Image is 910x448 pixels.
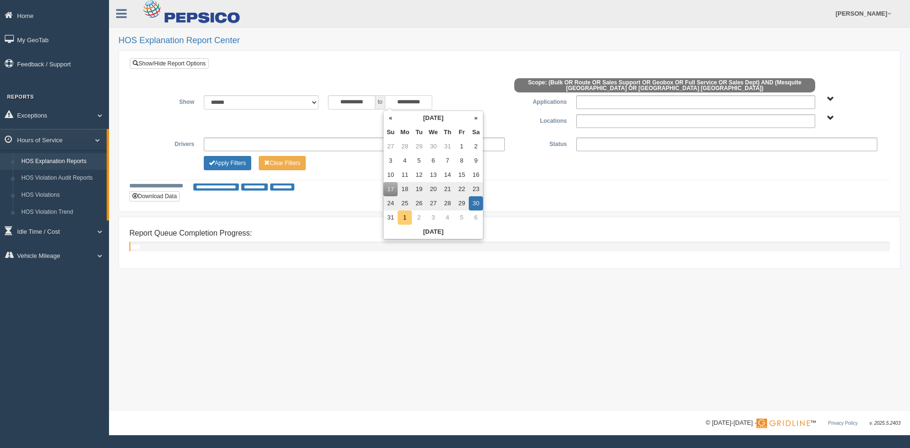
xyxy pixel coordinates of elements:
span: v. 2025.5.2403 [870,421,901,426]
td: 18 [398,182,412,196]
th: « [383,111,398,125]
h2: HOS Explanation Report Center [118,36,901,46]
a: HOS Violations [17,187,107,204]
td: 23 [469,182,483,196]
th: Fr [455,125,469,139]
td: 15 [455,168,469,182]
button: Change Filter Options [259,156,306,170]
div: © [DATE]-[DATE] - ™ [706,418,901,428]
td: 22 [455,182,469,196]
label: Show [137,95,199,107]
img: Gridline [756,419,810,428]
td: 10 [383,168,398,182]
td: 31 [383,210,398,225]
td: 17 [383,182,398,196]
td: 3 [383,154,398,168]
td: 19 [412,182,426,196]
td: 29 [455,196,469,210]
td: 4 [398,154,412,168]
th: Su [383,125,398,139]
td: 9 [469,154,483,168]
td: 21 [440,182,455,196]
td: 16 [469,168,483,182]
td: 25 [398,196,412,210]
td: 28 [440,196,455,210]
td: 3 [426,210,440,225]
a: Privacy Policy [828,421,857,426]
span: Scope: (Bulk OR Route OR Sales Support OR Geobox OR Full Service OR Sales Dept) AND (Mesquite [GE... [514,78,815,92]
span: to [375,95,385,110]
td: 30 [469,196,483,210]
td: 1 [455,139,469,154]
td: 31 [440,139,455,154]
th: Sa [469,125,483,139]
td: 6 [469,210,483,225]
td: 12 [412,168,426,182]
th: [DATE] [383,225,483,239]
th: Mo [398,125,412,139]
td: 14 [440,168,455,182]
td: 11 [398,168,412,182]
label: Drivers [137,137,199,149]
td: 6 [426,154,440,168]
td: 2 [469,139,483,154]
label: Applications [510,95,572,107]
th: Tu [412,125,426,139]
td: 28 [398,139,412,154]
td: 2 [412,210,426,225]
td: 5 [455,210,469,225]
h4: Report Queue Completion Progress: [129,229,890,238]
td: 26 [412,196,426,210]
a: HOS Violation Trend [17,204,107,221]
td: 4 [440,210,455,225]
a: HOS Violation Audit Reports [17,170,107,187]
td: 29 [412,139,426,154]
button: Change Filter Options [204,156,251,170]
button: Download Data [129,191,180,201]
td: 5 [412,154,426,168]
label: Locations [510,114,572,126]
td: 24 [383,196,398,210]
td: 27 [426,196,440,210]
td: 7 [440,154,455,168]
td: 1 [398,210,412,225]
th: We [426,125,440,139]
a: HOS Explanation Reports [17,153,107,170]
a: Show/Hide Report Options [130,58,209,69]
td: 27 [383,139,398,154]
th: [DATE] [398,111,469,125]
label: Status [510,137,572,149]
td: 8 [455,154,469,168]
th: Th [440,125,455,139]
td: 30 [426,139,440,154]
td: 20 [426,182,440,196]
td: 13 [426,168,440,182]
th: » [469,111,483,125]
